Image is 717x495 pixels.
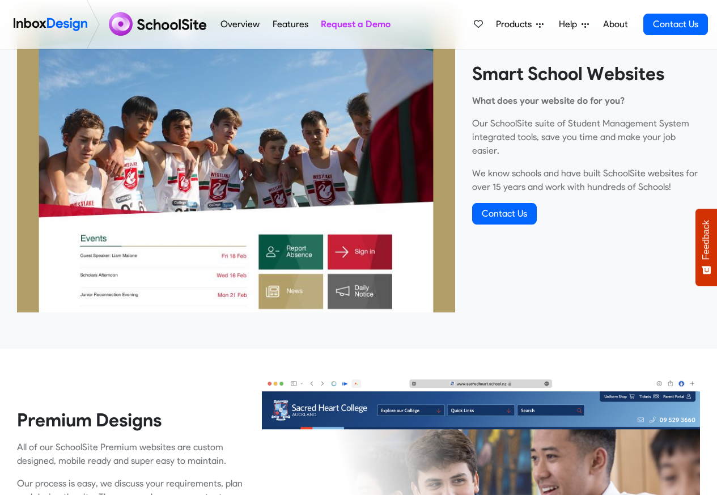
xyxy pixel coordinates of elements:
[472,62,700,85] heading: Smart School Websites
[269,13,311,36] a: Features
[559,18,582,31] span: Help
[17,441,245,468] p: All of our SchoolSite Premium websites are custom designed, mobile ready and super easy to maintain.
[472,117,700,158] p: Our SchoolSite suite of Student Management System integrated tools, save you time and make your j...
[491,13,548,36] a: Products
[554,13,593,36] a: Help
[695,209,717,286] button: Feedback - Show survey
[600,13,631,36] a: About
[701,220,711,260] span: Feedback
[472,95,625,106] strong: What does your website do for you?
[643,14,708,35] a: Contact Us
[472,203,537,225] a: Contact Us
[218,13,263,36] a: Overview
[17,409,245,431] heading: Premium Designs
[317,13,393,36] a: Request a Demo
[472,167,700,194] p: We know schools and have built SchoolSite websites for over 15 years and work with hundreds of Sc...
[496,18,536,31] span: Products
[104,11,214,38] img: schoolsite logo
